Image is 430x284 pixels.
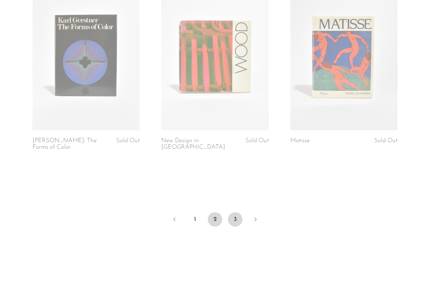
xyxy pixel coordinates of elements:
[290,137,310,144] a: Matisse
[167,212,182,228] a: Previous
[188,212,202,227] a: 1
[116,137,140,144] span: Sold Out
[208,212,222,227] span: 2
[248,212,263,228] a: Next
[32,137,103,151] a: [PERSON_NAME]: The Forms of Color
[374,137,398,144] span: Sold Out
[228,212,242,227] a: 3
[161,137,232,151] a: New Design in [GEOGRAPHIC_DATA]
[245,137,269,144] span: Sold Out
